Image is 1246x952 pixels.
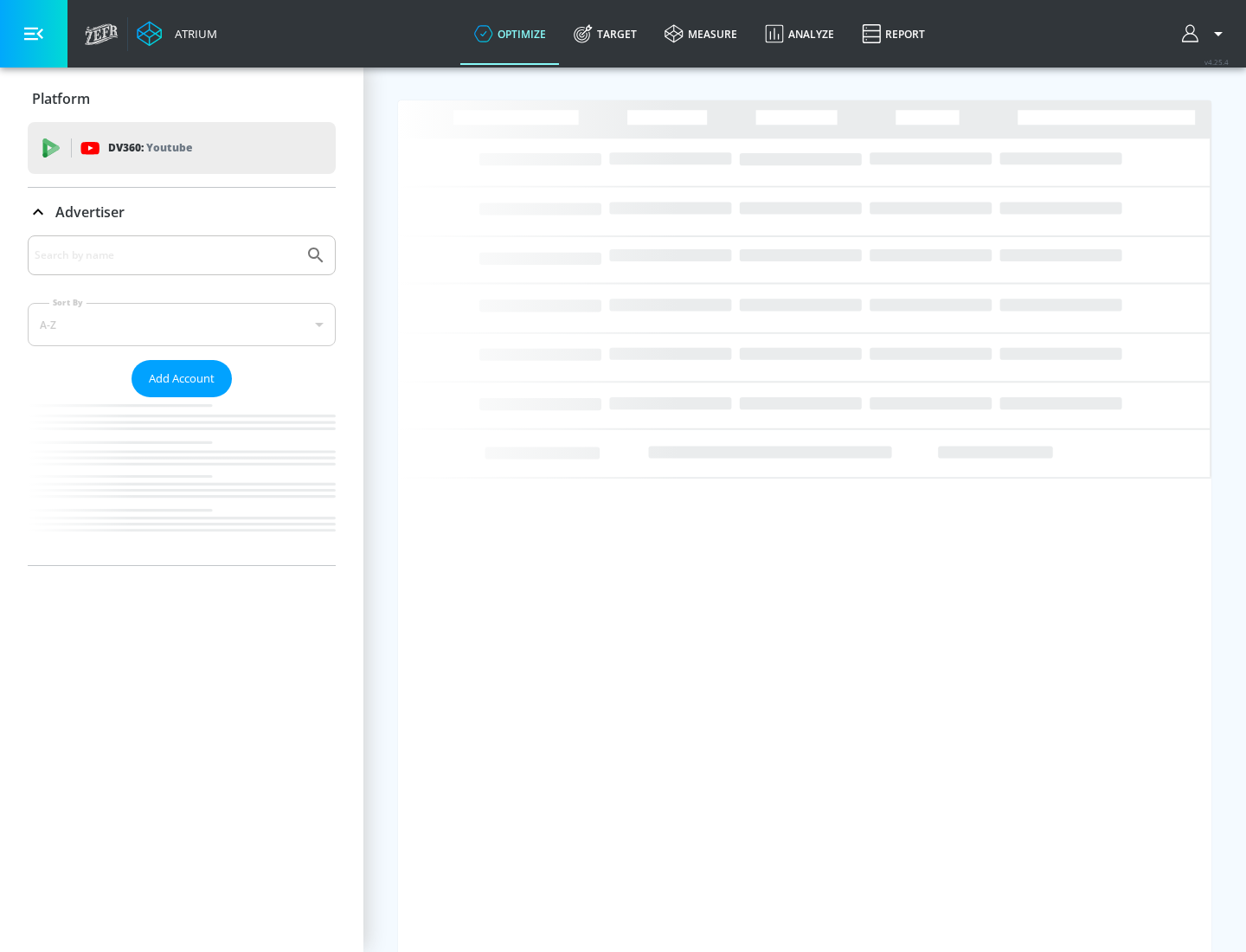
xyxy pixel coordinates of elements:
[848,3,939,65] a: Report
[460,3,560,65] a: optimize
[28,74,336,123] div: Platform
[49,297,87,308] label: Sort By
[28,235,336,565] div: Advertiser
[146,138,192,157] p: Youtube
[28,303,336,346] div: A-Z
[28,397,336,565] nav: list of Advertiser
[28,188,336,236] div: Advertiser
[751,3,848,65] a: Analyze
[32,89,90,108] p: Platform
[108,138,192,158] p: DV360:
[55,203,125,222] p: Advertiser
[132,360,232,397] button: Add Account
[137,21,217,47] a: Atrium
[560,3,651,65] a: Target
[168,26,217,42] div: Atrium
[28,122,336,174] div: DV360: Youtube
[651,3,751,65] a: measure
[35,244,297,267] input: Search by name
[1204,57,1229,67] span: v 4.25.4
[149,369,215,389] span: Add Account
